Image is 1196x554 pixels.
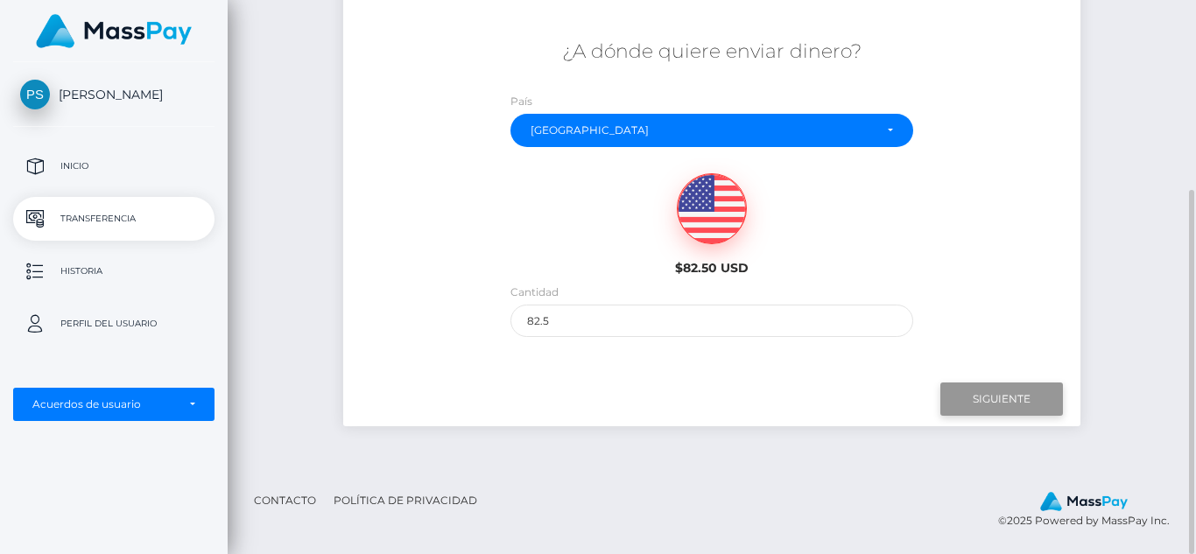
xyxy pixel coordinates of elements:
[13,249,215,293] a: Historia
[356,39,1067,66] h5: ¿A dónde quiere enviar dinero?
[327,487,484,514] a: Política de privacidad
[13,388,215,421] button: Acuerdos de usuario
[510,94,532,109] label: País
[13,197,215,241] a: Transferencia
[510,305,914,337] input: Amount to send in USD (Maximum: 82.5)
[20,311,208,337] p: Perfil del usuario
[510,114,914,147] button: México
[36,14,192,48] img: MassPay
[13,144,215,188] a: Inicio
[998,491,1183,529] div: © 2025 Powered by MassPay Inc.
[247,487,323,514] a: Contacto
[20,258,208,284] p: Historia
[510,284,559,300] label: Cantidad
[13,302,215,346] a: Perfil del usuario
[623,261,801,276] h6: $82.50 USD
[13,87,215,102] span: [PERSON_NAME]
[1040,492,1128,511] img: MassPay
[32,397,176,411] div: Acuerdos de usuario
[678,174,746,244] img: USD.png
[20,206,208,232] p: Transferencia
[940,382,1063,416] input: Siguiente
[20,153,208,179] p: Inicio
[531,123,874,137] div: [GEOGRAPHIC_DATA]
